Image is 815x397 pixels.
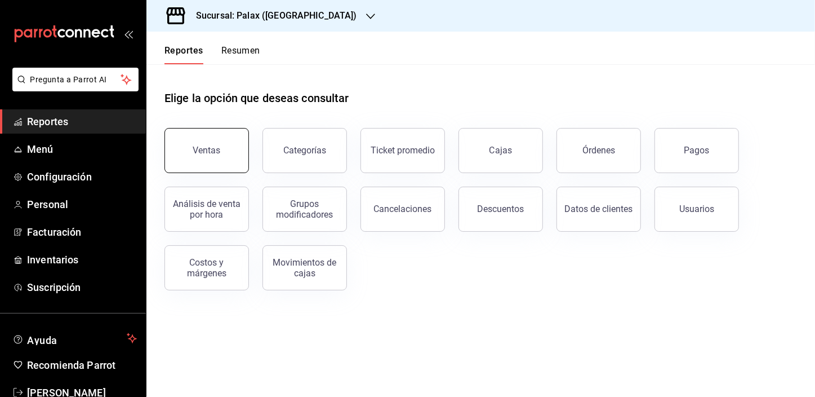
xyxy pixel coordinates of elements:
div: Movimientos de cajas [270,257,340,279]
span: Menú [27,142,137,157]
span: Reportes [27,114,137,129]
button: Pregunta a Parrot AI [12,68,139,91]
h1: Elige la opción que deseas consultar [164,90,349,107]
button: Resumen [221,45,260,64]
button: Grupos modificadores [262,187,347,232]
div: navigation tabs [164,45,260,64]
button: Usuarios [654,187,739,232]
button: Pagos [654,128,739,173]
span: Configuración [27,169,137,184]
div: Órdenes [582,145,615,156]
div: Pagos [684,145,710,156]
button: Costos y márgenes [164,245,249,290]
button: Cancelaciones [360,187,445,232]
div: Cajas [489,144,513,157]
button: Órdenes [556,128,641,173]
button: Descuentos [458,187,543,232]
button: Movimientos de cajas [262,245,347,290]
span: Suscripción [27,280,137,295]
span: Pregunta a Parrot AI [30,74,121,86]
div: Usuarios [679,204,714,214]
button: Reportes [164,45,203,64]
button: Ventas [164,128,249,173]
div: Costos y márgenes [172,257,242,279]
span: Facturación [27,224,137,240]
a: Cajas [458,128,543,173]
div: Datos de clientes [565,204,633,214]
span: Ayuda [27,332,122,345]
h3: Sucursal: Palax ([GEOGRAPHIC_DATA]) [187,9,357,23]
button: Categorías [262,128,347,173]
div: Ticket promedio [371,145,435,156]
div: Análisis de venta por hora [172,198,242,220]
div: Ventas [193,145,221,156]
div: Grupos modificadores [270,198,340,220]
div: Descuentos [478,204,524,214]
button: Análisis de venta por hora [164,187,249,232]
span: Inventarios [27,252,137,267]
button: Datos de clientes [556,187,641,232]
div: Cancelaciones [374,204,432,214]
span: Personal [27,197,137,212]
button: Ticket promedio [360,128,445,173]
span: Recomienda Parrot [27,358,137,373]
button: open_drawer_menu [124,29,133,38]
div: Categorías [283,145,326,156]
a: Pregunta a Parrot AI [8,82,139,94]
